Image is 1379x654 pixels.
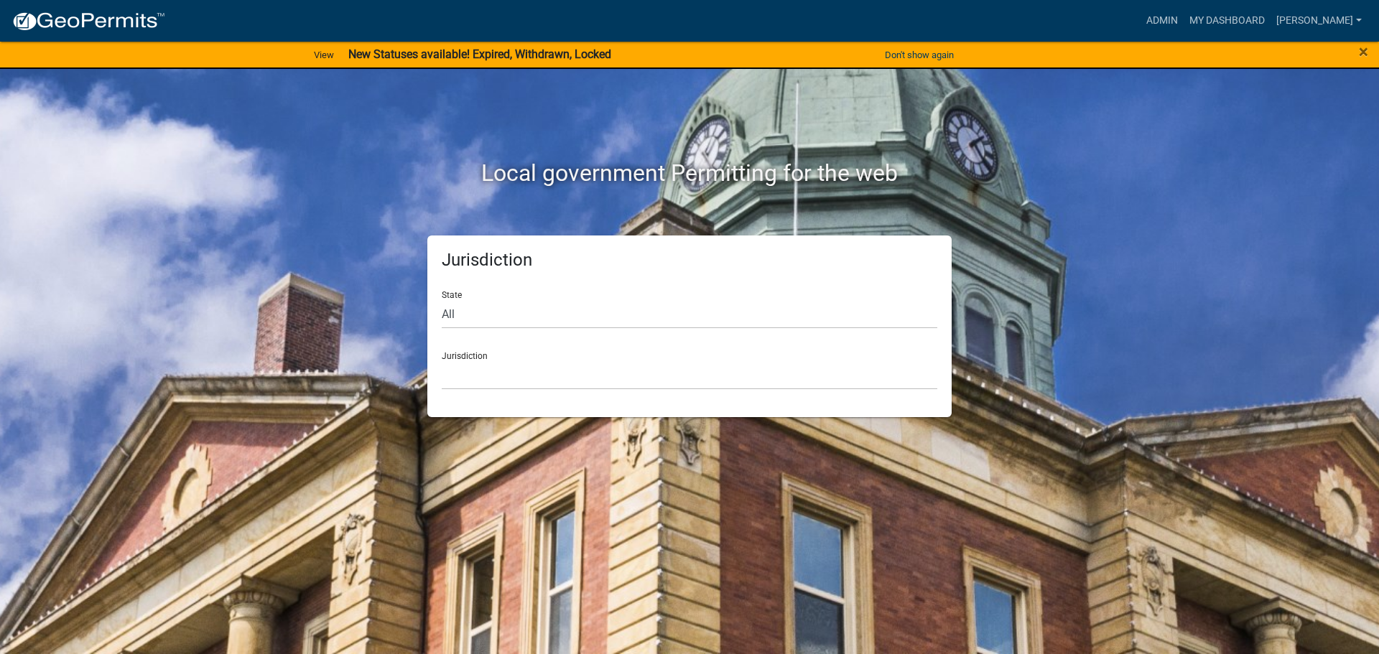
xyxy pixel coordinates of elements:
a: My Dashboard [1184,7,1271,34]
a: Admin [1141,7,1184,34]
h2: Local government Permitting for the web [291,159,1088,187]
a: [PERSON_NAME] [1271,7,1368,34]
button: Close [1359,43,1368,60]
span: × [1359,42,1368,62]
h5: Jurisdiction [442,250,937,271]
strong: New Statuses available! Expired, Withdrawn, Locked [348,47,611,61]
a: View [308,43,340,67]
button: Don't show again [879,43,960,67]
